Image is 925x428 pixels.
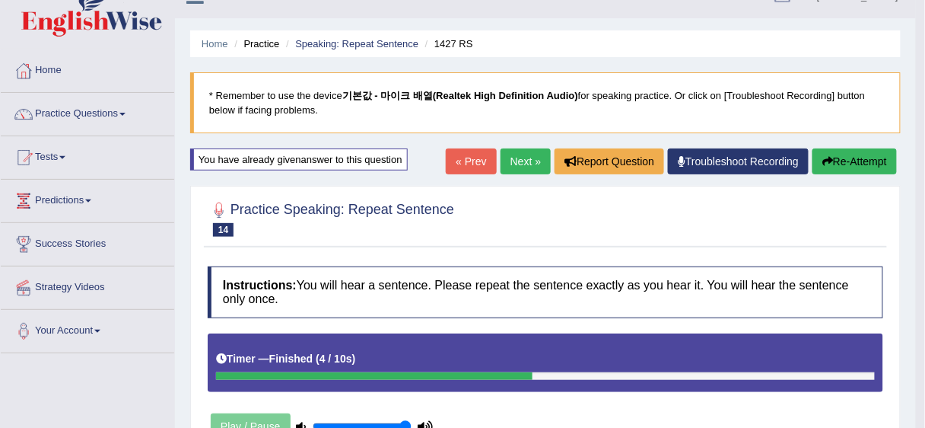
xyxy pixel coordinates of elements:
[190,149,408,171] div: You have already given answer to this question
[213,223,234,237] span: 14
[230,37,279,51] li: Practice
[812,149,897,174] button: Re-Attempt
[421,37,473,51] li: 1427 RS
[216,353,355,365] h5: Timer —
[1,310,174,348] a: Your Account
[269,353,313,365] b: Finished
[202,38,228,50] a: Home
[1,267,174,305] a: Strategy Videos
[319,353,352,365] b: 4 / 10s
[208,267,883,318] h4: You will hear a sentence. Please repeat the sentence exactly as you hear it. You will hear the se...
[295,38,418,50] a: Speaking: Repeat Sentence
[223,279,297,292] b: Instructions:
[342,90,578,101] b: 기본값 - 마이크 배열(Realtek High Definition Audio)
[1,50,174,88] a: Home
[352,353,356,365] b: )
[190,72,901,133] blockquote: * Remember to use the device for speaking practice. Or click on [Troubleshoot Recording] button b...
[1,136,174,174] a: Tests
[446,149,496,174] a: « Prev
[1,223,174,261] a: Success Stories
[555,149,664,174] button: Report Question
[316,353,319,365] b: (
[1,93,174,131] a: Practice Questions
[208,199,454,237] h2: Practice Speaking: Repeat Sentence
[668,149,809,174] a: Troubleshoot Recording
[501,149,551,174] a: Next »
[1,180,174,218] a: Predictions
